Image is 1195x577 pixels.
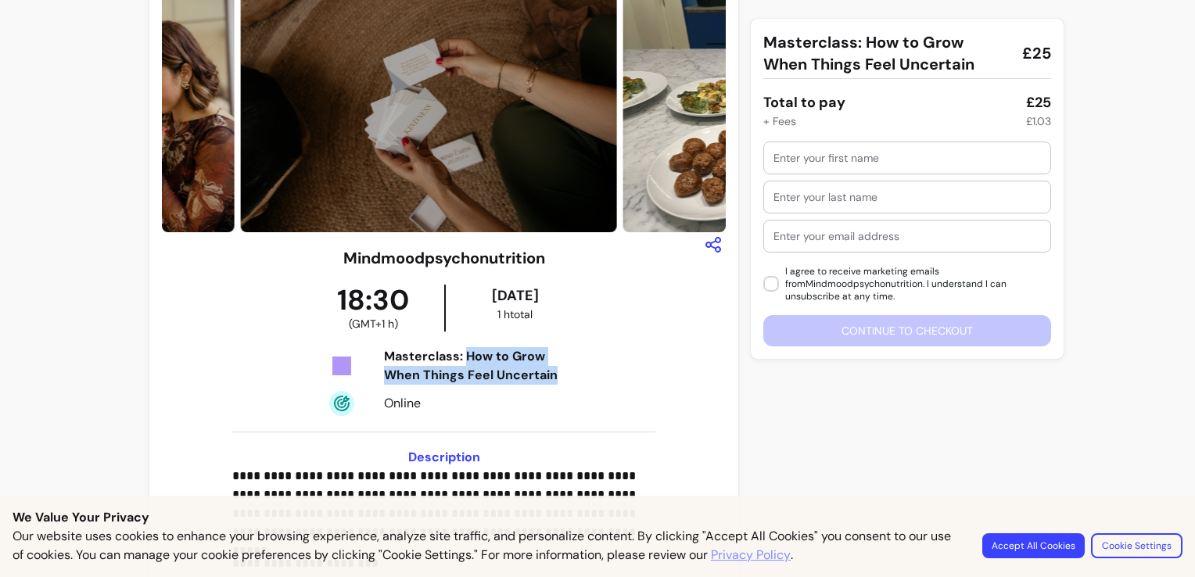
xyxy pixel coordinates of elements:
[763,91,845,113] div: Total to pay
[384,394,581,413] div: Online
[232,448,655,467] h3: Description
[329,353,354,378] img: Tickets Icon
[13,508,1182,527] p: We Value Your Privacy
[1026,113,1051,129] div: £1.03
[773,228,1041,244] input: Enter your email address
[982,533,1085,558] button: Accept All Cookies
[349,316,398,332] span: ( GMT+1 h )
[773,150,1041,166] input: Enter your first name
[1091,533,1182,558] button: Cookie Settings
[763,113,796,129] div: + Fees
[763,31,1010,75] span: Masterclass: How to Grow When Things Feel Uncertain
[773,189,1041,205] input: Enter your last name
[449,306,582,322] div: 1 h total
[343,247,545,269] h3: Mindmoodpsychonutrition
[449,285,582,306] div: [DATE]
[1022,42,1051,64] span: £25
[711,546,791,564] a: Privacy Policy
[384,347,581,385] div: Masterclass: How to Grow When Things Feel Uncertain
[13,527,964,564] p: Our website uses cookies to enhance your browsing experience, analyze site traffic, and personali...
[303,285,443,332] div: 18:30
[1026,91,1051,113] div: £25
